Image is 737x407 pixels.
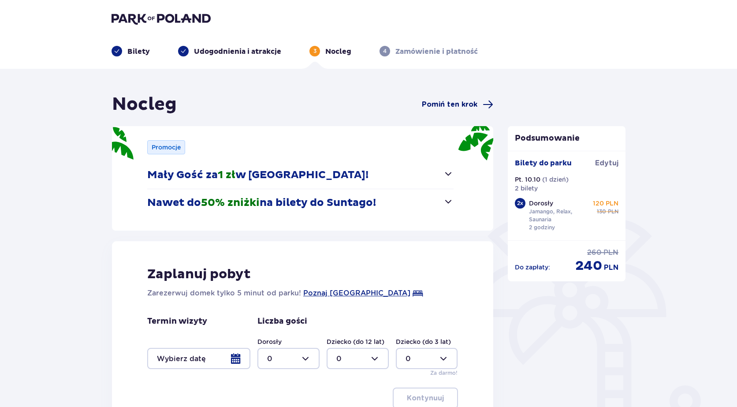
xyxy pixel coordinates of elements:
p: 2 godziny [529,224,555,232]
div: 4Zamówienie i płatność [380,46,478,56]
p: Nawet do na bilety do Suntago! [147,196,376,209]
p: Dorosły [529,199,553,208]
span: Pomiń ten krok [422,100,477,109]
p: Zarezerwuj domek tylko 5 minut od parku! [147,288,301,299]
span: 130 [597,208,606,216]
span: PLN [603,248,618,258]
p: Podsumowanie [508,133,626,144]
label: Dziecko (do 3 lat) [396,337,451,346]
p: Kontynuuj [407,393,444,403]
p: Pt. 10.10 [515,175,540,184]
p: 2 bilety [515,184,538,193]
p: Nocleg [325,47,351,56]
span: PLN [608,208,618,216]
span: 240 [575,258,602,274]
img: Park of Poland logo [112,12,211,25]
p: Jamango, Relax, Saunaria [529,208,590,224]
a: Poznaj [GEOGRAPHIC_DATA] [303,288,410,299]
a: Pomiń ten krok [422,99,493,110]
label: Dorosły [257,337,282,346]
p: Bilety [127,47,150,56]
button: Mały Gość za1 złw [GEOGRAPHIC_DATA]! [147,161,454,189]
p: 4 [383,47,387,55]
p: Termin wizyty [147,316,207,327]
p: Mały Gość za w [GEOGRAPHIC_DATA]! [147,168,368,182]
span: 260 [587,248,602,258]
h1: Nocleg [112,93,177,116]
p: Za darmo! [430,369,458,377]
div: Bilety [112,46,150,56]
label: Dziecko (do 12 lat) [327,337,384,346]
p: Zaplanuj pobyt [147,266,251,283]
div: 2 x [515,198,525,209]
p: Udogodnienia i atrakcje [194,47,281,56]
button: Nawet do50% zniżkina bilety do Suntago! [147,189,454,217]
p: Do zapłaty : [515,263,550,272]
p: Zamówienie i płatność [395,47,478,56]
p: 120 PLN [593,199,618,208]
span: 50% zniżki [201,196,260,209]
span: PLN [604,263,618,273]
p: Liczba gości [257,316,307,327]
p: Promocje [152,143,181,152]
p: ( 1 dzień ) [542,175,569,184]
span: Edytuj [595,158,618,168]
span: 1 zł [218,168,235,182]
p: 3 [313,47,316,55]
div: 3Nocleg [309,46,351,56]
div: Udogodnienia i atrakcje [178,46,281,56]
p: Bilety do parku [515,158,572,168]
